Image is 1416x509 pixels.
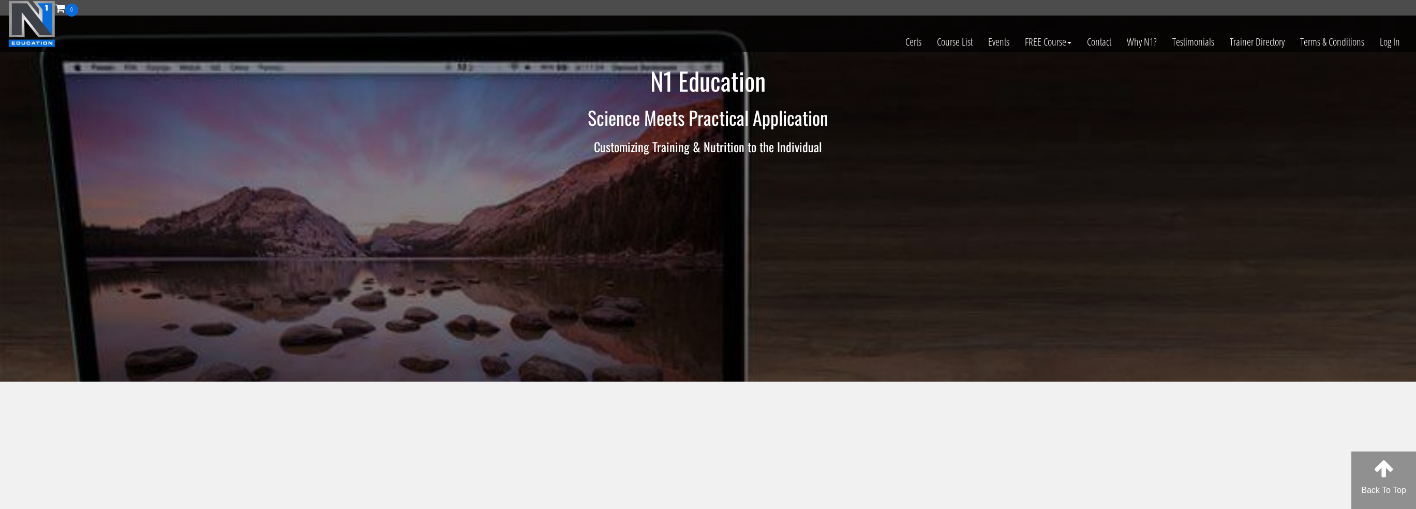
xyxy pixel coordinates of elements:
[55,1,78,15] a: 0
[1222,17,1292,67] a: Trainer Directory
[8,1,55,47] img: n1-education
[406,107,1011,128] h2: Science Meets Practical Application
[929,17,980,67] a: Course List
[406,67,1011,95] h1: N1 Education
[1017,17,1079,67] a: FREE Course
[898,17,929,67] a: Certs
[1165,17,1222,67] a: Testimonials
[65,4,78,17] span: 0
[1372,17,1408,67] a: Log In
[1079,17,1119,67] a: Contact
[406,140,1011,153] h3: Customizing Training & Nutrition to the Individual
[1292,17,1372,67] a: Terms & Conditions
[980,17,1017,67] a: Events
[1119,17,1165,67] a: Why N1?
